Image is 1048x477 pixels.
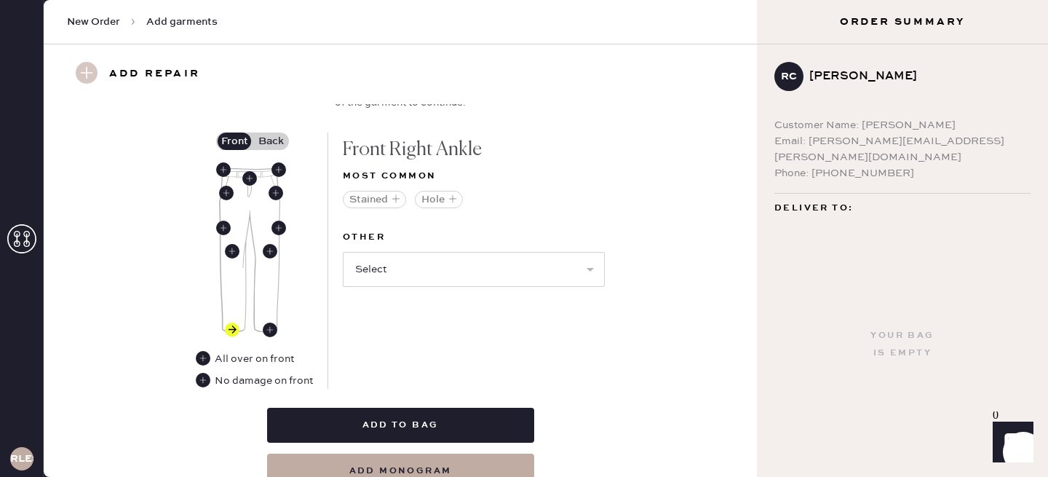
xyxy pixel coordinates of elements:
[242,171,257,186] div: Front Center Seam
[267,408,534,443] button: Add to bag
[225,244,239,259] div: Front Right Leg
[215,373,313,389] div: No damage on front
[215,351,294,367] div: All over on front
[196,373,313,389] div: No damage on front
[774,165,1031,181] div: Phone: [PHONE_NUMBER]
[343,229,605,246] label: Other
[870,327,934,362] div: Your bag is empty
[196,351,295,367] div: All over on front
[781,71,797,82] h3: RC
[415,191,463,208] button: Hole
[774,133,1031,165] div: Email: [PERSON_NAME][EMAIL_ADDRESS][PERSON_NAME][DOMAIN_NAME]
[216,162,231,177] div: Front Right Waistband
[253,133,289,150] label: Back
[216,221,231,235] div: Front Right Side Seam
[343,191,406,208] button: Stained
[271,162,286,177] div: Front Left Waistband
[67,15,120,29] span: New Order
[146,15,218,29] span: Add garments
[109,62,200,87] h3: Add repair
[774,117,1031,133] div: Customer Name: [PERSON_NAME]
[219,168,280,333] img: Garment image
[979,411,1041,474] iframe: Front Chat
[10,454,33,464] h3: RLESA
[263,323,277,337] div: Front Left Ankle
[219,186,234,200] div: Front Right Pocket
[216,133,253,150] label: Front
[271,221,286,235] div: Front Left Side Seam
[757,15,1048,29] h3: Order Summary
[225,323,239,337] div: Front Right Ankle
[263,244,277,259] div: Front Left Leg
[269,186,283,200] div: Front Left Pocket
[774,200,853,217] span: Deliver to:
[809,68,1019,85] div: [PERSON_NAME]
[343,167,605,185] div: Most common
[343,133,605,167] div: Front Right Ankle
